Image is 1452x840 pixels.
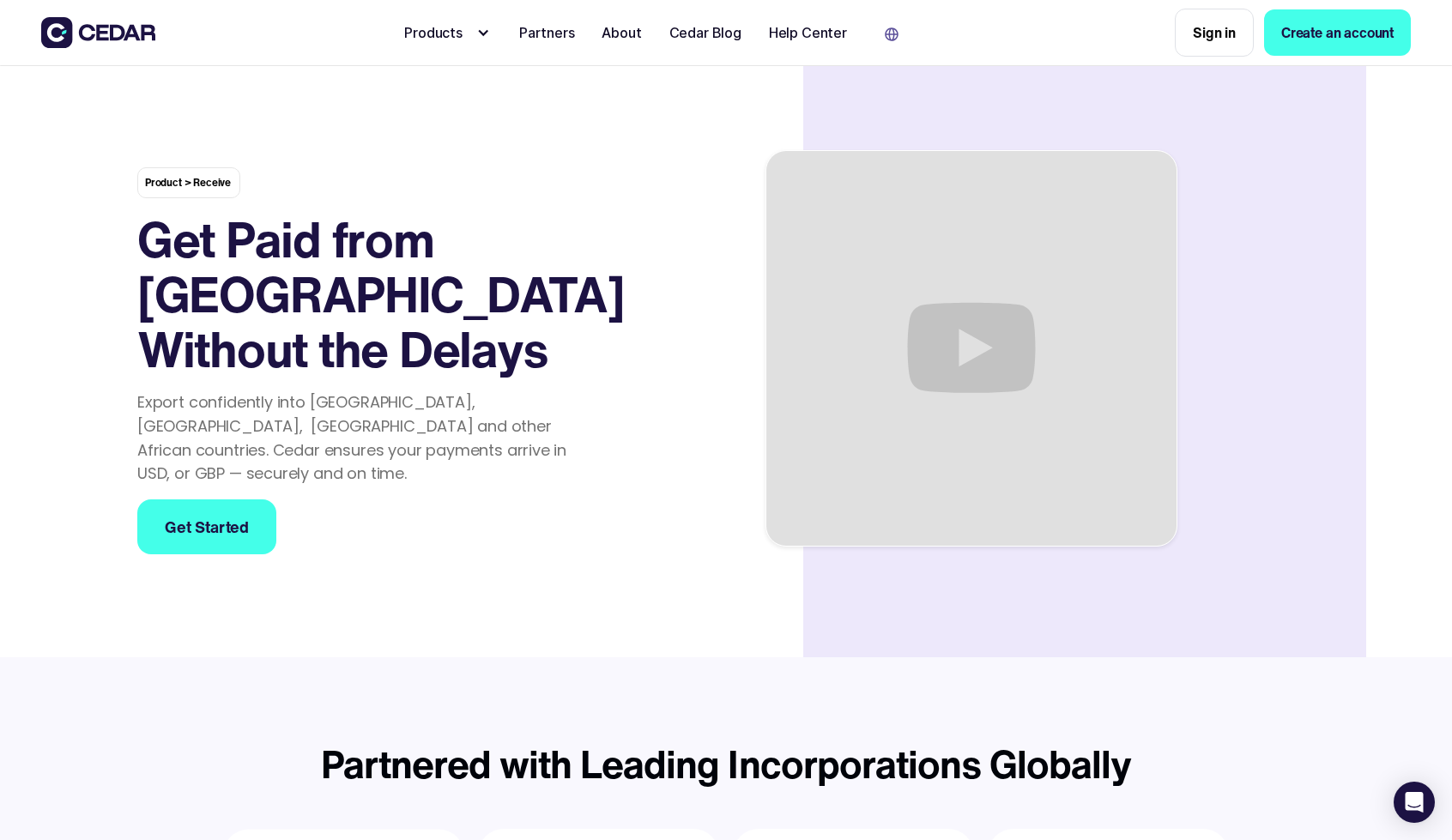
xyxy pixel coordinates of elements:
iframe: Introducing Our Receive Feature | Collecting payments from Africa has never been easier. [766,151,1177,546]
div: Partners [519,22,575,43]
div: Product > Receive [137,167,240,198]
strong: Get Paid from [GEOGRAPHIC_DATA] Without the Delays [137,203,625,385]
div: Open Intercom Messenger [1394,782,1435,823]
a: About [595,14,648,51]
div: Products [404,22,471,43]
img: world icon [885,27,898,41]
a: Sign in [1175,9,1254,57]
div: Help Center [769,22,847,43]
a: Help Center [762,14,854,51]
div: Export confidently into [GEOGRAPHIC_DATA], [GEOGRAPHIC_DATA], [GEOGRAPHIC_DATA] and other African... [137,390,599,486]
a: Partners [512,14,582,51]
a: Get Started [137,499,276,554]
strong: Partnered with Leading Incorporations Globally [321,735,1130,792]
a: Cedar Blog [662,14,748,51]
a: Create an account [1264,9,1411,56]
div: Sign in [1193,22,1236,43]
div: Cedar Blog [669,22,741,43]
div: About [602,22,641,43]
div: Products [397,15,499,50]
